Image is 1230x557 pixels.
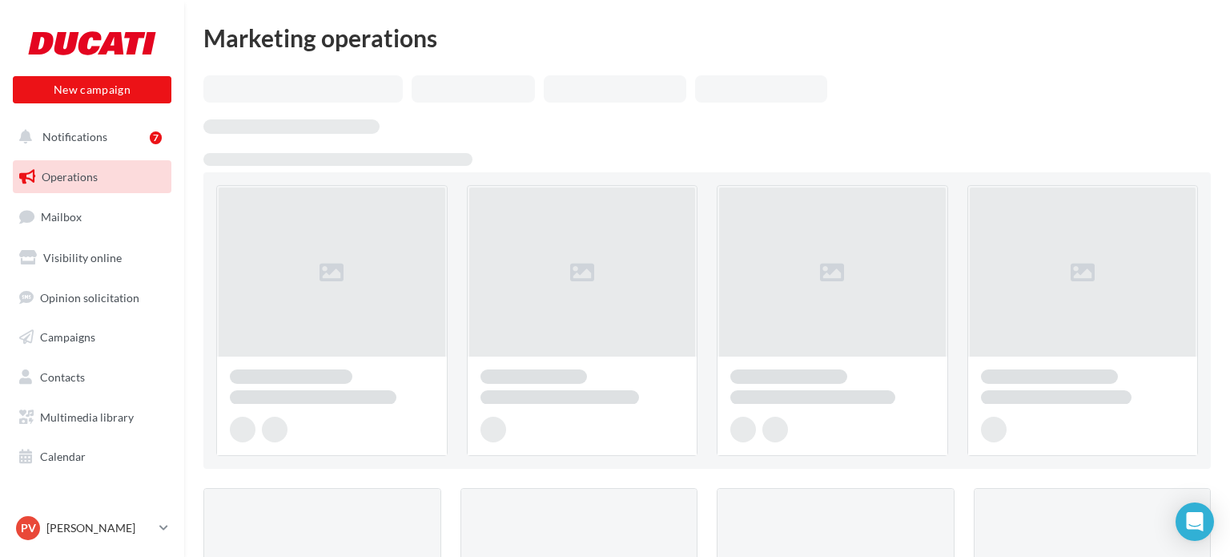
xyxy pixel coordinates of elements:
[13,76,171,103] button: New campaign
[13,513,171,543] a: PV [PERSON_NAME]
[10,401,175,434] a: Multimedia library
[10,241,175,275] a: Visibility online
[40,410,134,424] span: Multimedia library
[40,330,95,344] span: Campaigns
[21,520,36,536] span: PV
[43,251,122,264] span: Visibility online
[203,26,1211,50] div: Marketing operations
[10,200,175,234] a: Mailbox
[40,370,85,384] span: Contacts
[10,361,175,394] a: Contacts
[10,321,175,354] a: Campaigns
[42,130,107,143] span: Notifications
[41,210,82,224] span: Mailbox
[42,170,98,184] span: Operations
[10,160,175,194] a: Operations
[10,120,168,154] button: Notifications 7
[40,290,139,304] span: Opinion solicitation
[10,440,175,474] a: Calendar
[46,520,153,536] p: [PERSON_NAME]
[40,450,86,463] span: Calendar
[150,131,162,144] div: 7
[1176,503,1214,541] div: Open Intercom Messenger
[10,281,175,315] a: Opinion solicitation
